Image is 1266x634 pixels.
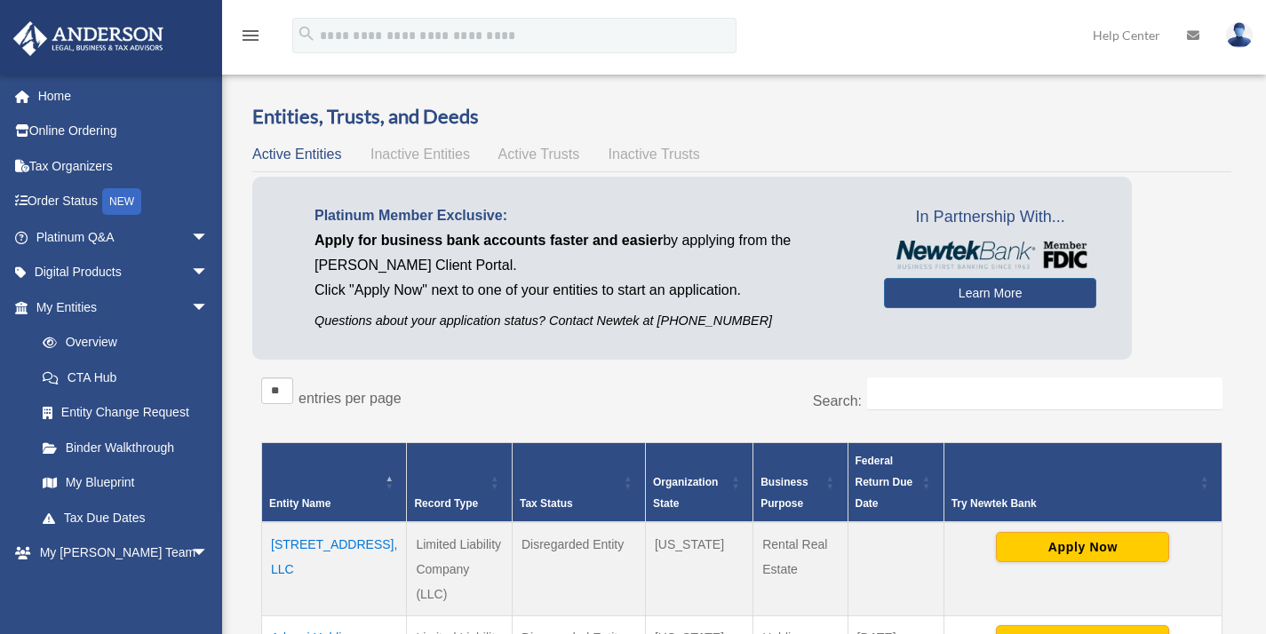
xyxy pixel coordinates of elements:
span: Inactive Entities [370,147,470,162]
h3: Entities, Trusts, and Deeds [252,103,1231,131]
span: Active Trusts [498,147,580,162]
a: Home [12,78,235,114]
th: Federal Return Due Date: Activate to sort [848,443,944,523]
span: Inactive Trusts [609,147,700,162]
span: Tax Status [520,497,573,510]
a: My Blueprint [25,465,227,501]
span: Active Entities [252,147,341,162]
label: Search: [813,393,862,408]
a: Online Ordering [12,114,235,149]
a: My [PERSON_NAME] Teamarrow_drop_down [12,535,235,571]
img: User Pic [1226,22,1253,48]
a: Tax Due Dates [25,500,227,535]
span: arrow_drop_down [191,255,227,291]
a: My Documentsarrow_drop_down [12,570,235,606]
td: Rental Real Estate [753,522,848,616]
span: arrow_drop_down [191,289,227,326]
span: In Partnership With... [884,203,1096,232]
td: Limited Liability Company (LLC) [407,522,513,616]
span: Federal Return Due Date [856,455,913,510]
span: Business Purpose [760,476,808,510]
span: arrow_drop_down [191,570,227,606]
div: Try Newtek Bank [951,493,1195,514]
i: menu [240,25,261,46]
div: NEW [102,188,141,215]
p: by applying from the [PERSON_NAME] Client Portal. [315,228,857,278]
td: Disregarded Entity [512,522,645,616]
span: Entity Name [269,497,330,510]
span: arrow_drop_down [191,535,227,572]
th: Entity Name: Activate to invert sorting [262,443,407,523]
a: Order StatusNEW [12,184,235,220]
th: Record Type: Activate to sort [407,443,513,523]
a: Digital Productsarrow_drop_down [12,255,235,290]
p: Platinum Member Exclusive: [315,203,857,228]
th: Organization State: Activate to sort [645,443,752,523]
a: Entity Change Request [25,395,227,431]
img: Anderson Advisors Platinum Portal [8,21,169,56]
td: [US_STATE] [645,522,752,616]
a: Learn More [884,278,1096,308]
button: Apply Now [996,532,1169,562]
a: CTA Hub [25,360,227,395]
span: Organization State [653,476,718,510]
a: Overview [25,325,218,361]
a: My Entitiesarrow_drop_down [12,289,227,325]
i: search [297,24,316,44]
a: Platinum Q&Aarrow_drop_down [12,219,235,255]
a: menu [240,31,261,46]
span: arrow_drop_down [191,219,227,256]
a: Binder Walkthrough [25,430,227,465]
th: Tax Status: Activate to sort [512,443,645,523]
span: Record Type [414,497,478,510]
p: Questions about your application status? Contact Newtek at [PHONE_NUMBER] [315,310,857,332]
img: NewtekBankLogoSM.png [893,241,1087,269]
span: Apply for business bank accounts faster and easier [315,233,663,248]
th: Business Purpose: Activate to sort [753,443,848,523]
th: Try Newtek Bank : Activate to sort [944,443,1222,523]
p: Click "Apply Now" next to one of your entities to start an application. [315,278,857,303]
a: Tax Organizers [12,148,235,184]
td: [STREET_ADDRESS], LLC [262,522,407,616]
label: entries per page [299,391,402,406]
